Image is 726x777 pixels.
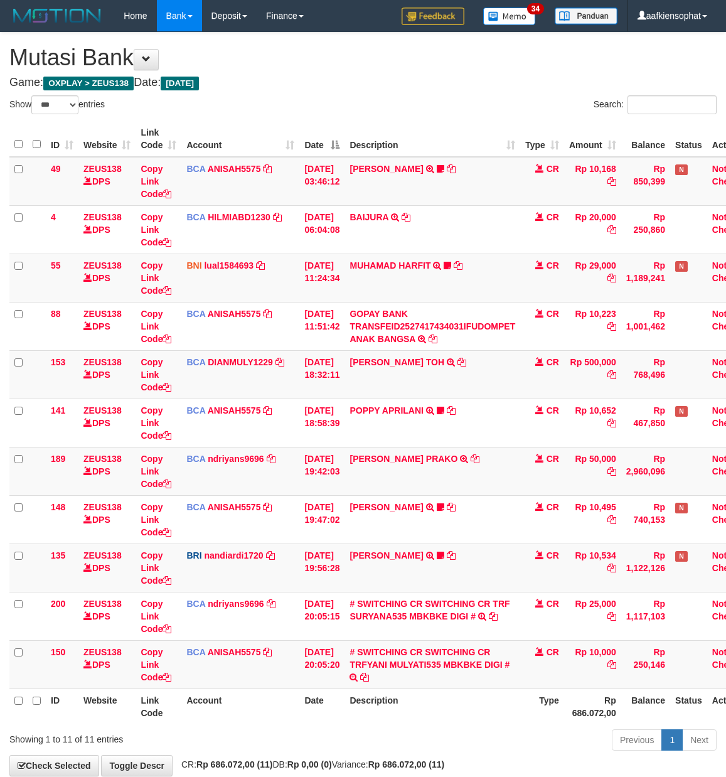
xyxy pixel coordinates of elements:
span: 88 [51,309,61,319]
a: DIANMULY1229 [208,357,273,367]
a: Copy ndriyans9696 to clipboard [267,454,275,464]
a: ZEUS138 [83,309,122,319]
span: BCA [186,647,205,657]
span: Has Note [675,406,688,417]
span: OXPLAY > ZEUS138 [43,77,134,90]
strong: Rp 686.072,00 (11) [368,759,444,769]
th: Amount: activate to sort column ascending [564,121,621,157]
a: Copy Rp 50,000 to clipboard [607,466,616,476]
a: # SWITCHING CR SWITCHING CR TRF SURYANA535 MBKBKE DIGI # [350,599,510,621]
input: Search: [627,95,717,114]
th: Rp 686.072,00 [564,689,621,724]
td: Rp 1,001,462 [621,302,670,350]
a: Copy Rp 10,652 to clipboard [607,418,616,428]
span: CR [547,647,559,657]
td: Rp 10,168 [564,157,621,206]
a: [PERSON_NAME] [350,550,423,560]
td: Rp 2,960,096 [621,447,670,495]
a: Copy nandiardi1720 to clipboard [266,550,275,560]
span: BCA [186,164,205,174]
a: Copy DIANMULY1229 to clipboard [275,357,284,367]
span: 141 [51,405,65,415]
td: Rp 500,000 [564,350,621,399]
th: Account [181,689,299,724]
td: DPS [78,302,136,350]
th: ID [46,689,78,724]
td: Rp 25,000 [564,592,621,640]
td: Rp 10,495 [564,495,621,544]
a: Copy BAIJURA to clipboard [402,212,410,222]
a: ndriyans9696 [208,599,264,609]
a: ZEUS138 [83,357,122,367]
span: CR [547,405,559,415]
a: Copy CARINA OCTAVIA TOH to clipboard [457,357,466,367]
th: Website [78,689,136,724]
span: 200 [51,599,65,609]
a: Copy HJ YUMI MUTIAH to clipboard [447,502,456,512]
a: ZEUS138 [83,550,122,560]
span: BCA [186,357,205,367]
span: CR [547,599,559,609]
td: [DATE] 03:46:12 [299,157,344,206]
a: Copy Link Code [141,405,171,441]
a: Copy Link Code [141,260,171,296]
span: 55 [51,260,61,271]
th: Date: activate to sort column descending [299,121,344,157]
td: Rp 1,117,103 [621,592,670,640]
a: Copy ANISAH5575 to clipboard [263,502,272,512]
a: MUHAMAD HARFIT [350,260,430,271]
strong: Rp 0,00 (0) [287,759,332,769]
a: [PERSON_NAME] [350,502,423,512]
a: Copy Rp 29,000 to clipboard [607,273,616,283]
label: Search: [594,95,717,114]
a: ANISAH5575 [208,164,261,174]
span: 150 [51,647,65,657]
td: Rp 467,850 [621,399,670,447]
span: 135 [51,550,65,560]
td: Rp 29,000 [564,254,621,302]
th: Status [670,689,707,724]
a: Copy Link Code [141,309,171,344]
a: ANISAH5575 [208,647,261,657]
span: Has Note [675,503,688,513]
td: Rp 20,000 [564,205,621,254]
a: Copy Link Code [141,212,171,247]
a: Copy lual1584693 to clipboard [256,260,265,271]
strong: Rp 686.072,00 (11) [196,759,272,769]
a: Copy ndriyans9696 to clipboard [267,599,275,609]
a: Copy INA PAUJANAH to clipboard [447,164,456,174]
span: BCA [186,502,205,512]
td: Rp 1,189,241 [621,254,670,302]
th: Description [344,689,520,724]
a: Copy Rp 10,223 to clipboard [607,321,616,331]
a: Copy Rp 500,000 to clipboard [607,370,616,380]
a: Copy Link Code [141,550,171,586]
td: Rp 250,860 [621,205,670,254]
th: Status [670,121,707,157]
td: DPS [78,495,136,544]
a: Copy Link Code [141,357,171,392]
a: Previous [612,729,662,751]
a: Copy Rp 25,000 to clipboard [607,611,616,621]
td: Rp 50,000 [564,447,621,495]
th: Balance [621,121,670,157]
td: DPS [78,544,136,592]
a: Copy Rp 10,534 to clipboard [607,563,616,573]
th: Link Code: activate to sort column ascending [136,121,181,157]
th: Balance [621,689,670,724]
td: Rp 850,399 [621,157,670,206]
td: [DATE] 20:05:15 [299,592,344,640]
a: ZEUS138 [83,647,122,657]
a: Copy MUHAMAD HARFIT to clipboard [454,260,462,271]
span: CR [547,454,559,464]
a: Toggle Descr [101,755,173,776]
a: ZEUS138 [83,405,122,415]
td: Rp 10,223 [564,302,621,350]
a: Copy ANISAH5575 to clipboard [263,164,272,174]
img: Button%20Memo.svg [483,8,536,25]
span: BCA [186,405,205,415]
a: BAIJURA [350,212,388,222]
span: 148 [51,502,65,512]
th: Website: activate to sort column ascending [78,121,136,157]
a: HILMIABD1230 [208,212,270,222]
